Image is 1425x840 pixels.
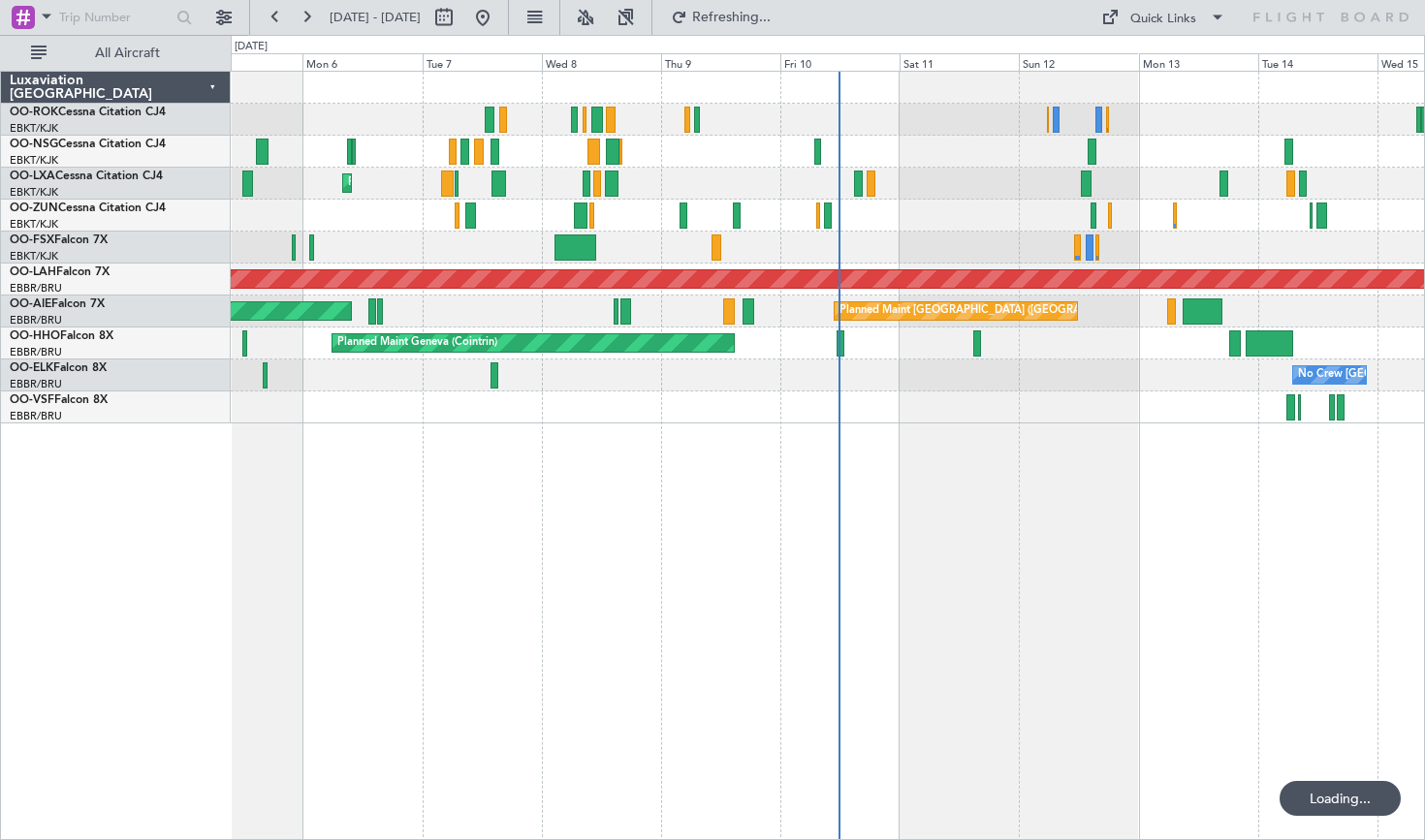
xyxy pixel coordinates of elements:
[10,153,58,168] a: EBKT/KJK
[50,47,205,60] span: All Aircraft
[10,139,166,150] a: OO-NSGCessna Citation CJ4
[10,185,58,200] a: EBKT/KJK
[302,53,422,71] div: Mon 6
[900,53,1019,71] div: Sat 11
[348,169,574,198] div: Planned Maint Kortrijk-[GEOGRAPHIC_DATA]
[10,234,108,246] a: OO-FSXFalcon 7X
[21,38,210,69] button: All Aircraft
[662,2,778,33] button: Refreshing...
[10,107,166,118] a: OO-ROKCessna Citation CJ4
[10,281,62,296] a: EBBR/BRU
[10,313,62,327] a: EBBR/BRU
[10,409,62,423] a: EBBR/BRU
[10,394,108,406] a: OO-VSFFalcon 8X
[10,121,58,136] a: EBKT/KJK
[1130,10,1196,29] div: Quick Links
[1258,53,1377,71] div: Tue 14
[780,53,900,71] div: Fri 10
[10,171,55,182] span: OO-LXA
[10,362,107,374] a: OO-ELKFalcon 8X
[10,139,58,150] span: OO-NSG
[1092,2,1235,33] button: Quick Links
[10,377,62,391] a: EBBR/BRU
[542,53,661,71] div: Wed 8
[10,266,110,278] a: OO-LAHFalcon 7X
[10,330,113,342] a: OO-HHOFalcon 8X
[661,53,780,71] div: Thu 9
[10,249,58,264] a: EBKT/KJK
[691,11,773,24] span: Refreshing...
[10,330,60,342] span: OO-HHO
[1280,781,1401,816] div: Loading...
[423,53,542,71] div: Tue 7
[10,217,58,232] a: EBKT/KJK
[10,298,51,310] span: OO-AIE
[10,298,105,310] a: OO-AIEFalcon 7X
[1139,53,1258,71] div: Mon 13
[1019,53,1138,71] div: Sun 12
[10,394,54,406] span: OO-VSF
[10,202,58,214] span: OO-ZUN
[10,362,53,374] span: OO-ELK
[10,234,54,246] span: OO-FSX
[10,202,166,214] a: OO-ZUNCessna Citation CJ4
[330,9,421,26] span: [DATE] - [DATE]
[10,171,163,182] a: OO-LXACessna Citation CJ4
[839,296,1145,326] div: Planned Maint [GEOGRAPHIC_DATA] ([GEOGRAPHIC_DATA])
[337,328,497,358] div: Planned Maint Geneva (Cointrin)
[183,53,302,71] div: Sun 5
[10,345,62,359] a: EBBR/BRU
[10,107,58,118] span: OO-ROK
[10,266,56,278] span: OO-LAH
[59,3,171,32] input: Trip Number
[235,39,268,55] div: [DATE]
